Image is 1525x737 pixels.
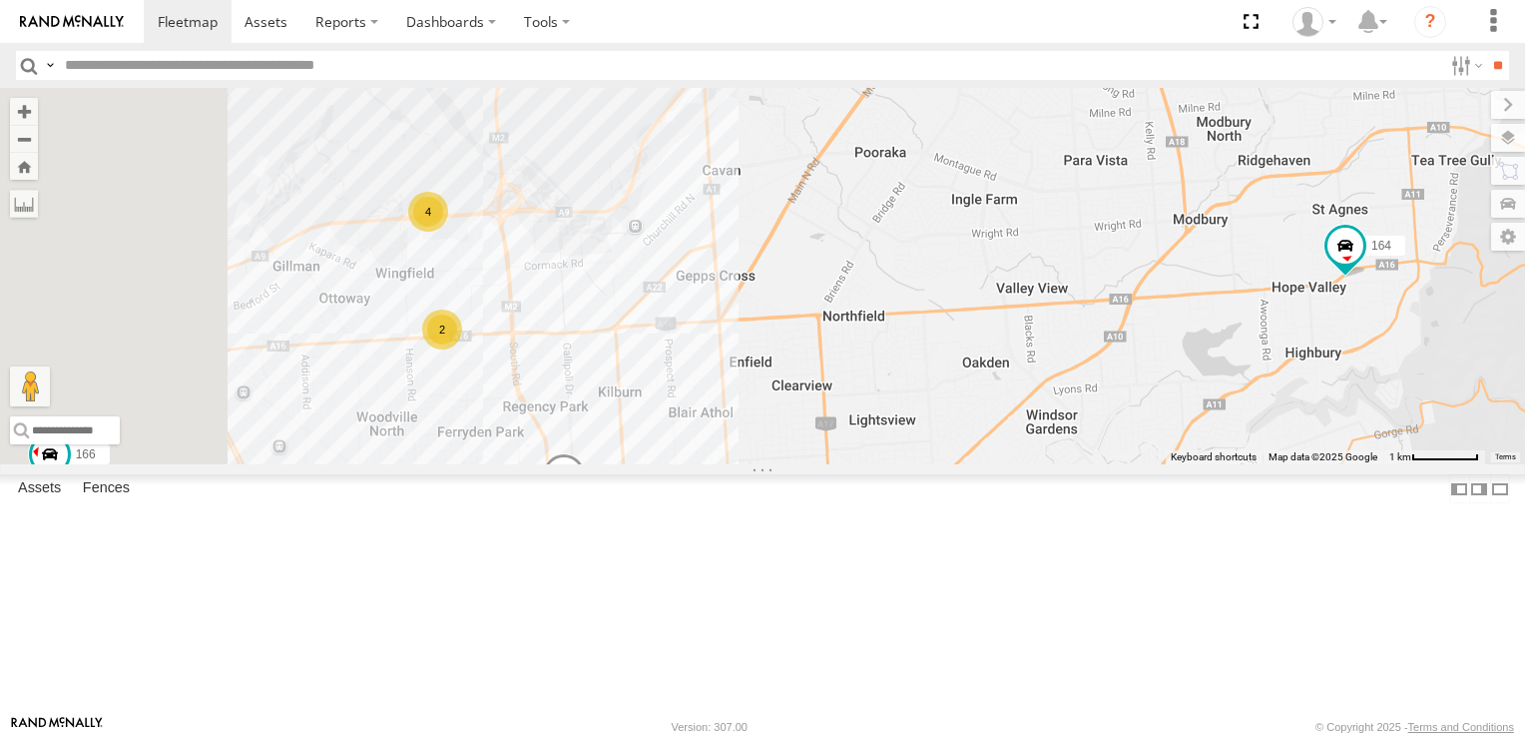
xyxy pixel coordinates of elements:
[1469,474,1489,503] label: Dock Summary Table to the Right
[11,717,103,737] a: Visit our Website
[1414,6,1446,38] i: ?
[1389,451,1411,462] span: 1 km
[672,721,748,733] div: Version: 307.00
[10,98,38,125] button: Zoom in
[1269,451,1377,462] span: Map data ©2025 Google
[76,446,96,460] span: 166
[10,153,38,180] button: Zoom Home
[422,310,462,350] div: 2
[408,192,448,232] div: 4
[42,51,58,80] label: Search Query
[10,125,38,153] button: Zoom out
[1285,7,1343,37] div: Frank Cope
[73,475,140,503] label: Fences
[1408,721,1514,733] a: Terms and Conditions
[1491,223,1525,251] label: Map Settings
[1315,721,1514,733] div: © Copyright 2025 -
[1371,238,1391,252] span: 164
[8,475,71,503] label: Assets
[1449,474,1469,503] label: Dock Summary Table to the Left
[1443,51,1486,80] label: Search Filter Options
[20,15,124,29] img: rand-logo.svg
[1171,450,1257,464] button: Keyboard shortcuts
[10,367,50,406] button: Drag Pegman onto the map to open Street View
[1383,450,1485,464] button: Map Scale: 1 km per 64 pixels
[10,190,38,218] label: Measure
[1490,474,1510,503] label: Hide Summary Table
[1495,452,1516,460] a: Terms (opens in new tab)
